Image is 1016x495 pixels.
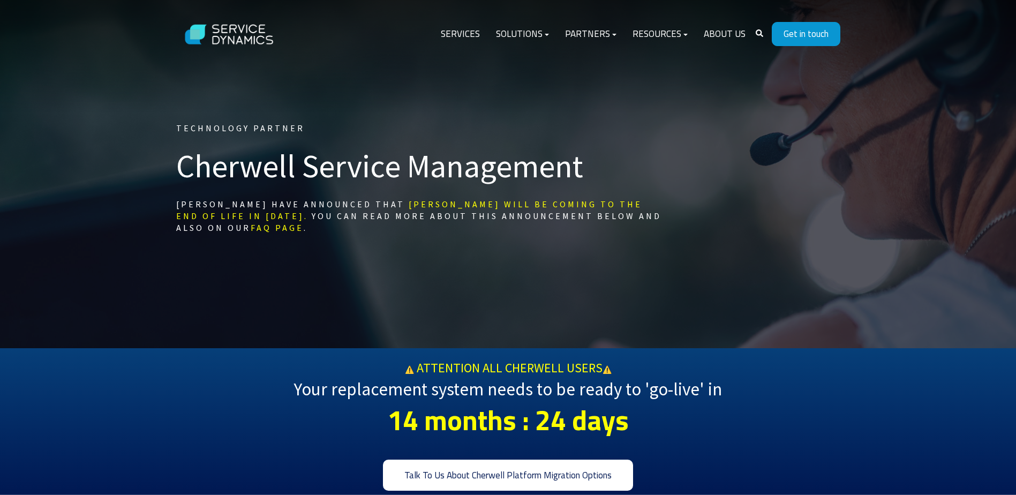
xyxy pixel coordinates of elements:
[176,147,664,185] h1: Cherwell Service Management
[488,21,557,47] a: Solutions
[294,378,722,400] span: Your replacement system needs to be ready to 'go-live' in
[383,460,633,491] a: Talk To Us About Cherwell Platform Migration Options
[433,21,754,47] div: Navigation Menu
[557,21,624,47] a: Partners
[176,122,664,134] h6: Technology Partner
[187,394,830,447] p: 14 months : 24 days
[251,222,304,233] a: FAQ page
[624,21,696,47] a: Resources
[176,14,283,55] img: Service Dynamics Logo - White
[176,211,661,233] span: You can read more ABOUT THIS ANNOUNCEMENT below and also on our .
[696,21,754,47] a: About Us
[176,199,405,209] span: [PERSON_NAME] have announced that
[772,22,840,46] a: Get in touch
[417,359,603,376] span: ATTENTION ALL CHERWELL USERS
[433,21,488,47] a: Services
[405,365,414,374] span: ⚠️
[176,199,642,221] span: .
[603,365,612,374] span: ⚠️
[176,199,642,221] a: [PERSON_NAME] will be coming to the end of life in [DATE]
